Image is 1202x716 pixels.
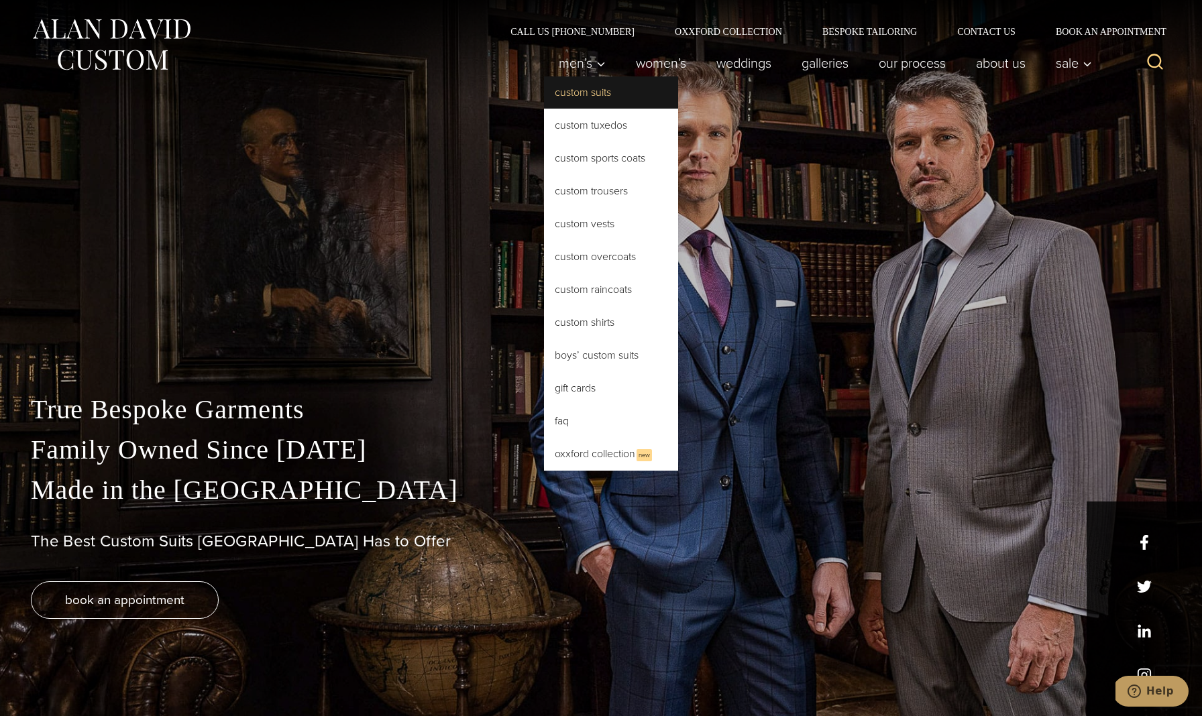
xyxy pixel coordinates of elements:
a: FAQ [544,405,678,437]
a: Galleries [787,50,864,76]
span: New [637,449,652,461]
h1: The Best Custom Suits [GEOGRAPHIC_DATA] Has to Offer [31,532,1171,551]
a: Oxxford CollectionNew [544,438,678,471]
a: Our Process [864,50,961,76]
a: weddings [702,50,787,76]
a: Oxxford Collection [655,27,802,36]
a: book an appointment [31,581,219,619]
a: Custom Vests [544,208,678,240]
a: About Us [961,50,1041,76]
a: Custom Tuxedos [544,109,678,141]
a: Gift Cards [544,372,678,404]
nav: Primary Navigation [544,50,1099,76]
a: Bespoke Tailoring [802,27,937,36]
a: Custom Sports Coats [544,142,678,174]
a: Women’s [621,50,702,76]
button: Child menu of Men’s [544,50,621,76]
a: Custom Shirts [544,306,678,339]
a: Custom Trousers [544,175,678,207]
nav: Secondary Navigation [490,27,1171,36]
a: Contact Us [937,27,1036,36]
a: Custom Raincoats [544,274,678,306]
a: Custom Overcoats [544,241,678,273]
p: True Bespoke Garments Family Owned Since [DATE] Made in the [GEOGRAPHIC_DATA] [31,390,1171,510]
a: Book an Appointment [1036,27,1171,36]
button: Child menu of Sale [1041,50,1099,76]
iframe: Opens a widget where you can chat to one of our agents [1115,676,1189,709]
a: Call Us [PHONE_NUMBER] [490,27,655,36]
span: book an appointment [65,590,184,609]
img: Alan David Custom [31,15,192,74]
button: View Search Form [1139,47,1171,79]
a: Custom Suits [544,76,678,109]
a: Boys’ Custom Suits [544,339,678,371]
